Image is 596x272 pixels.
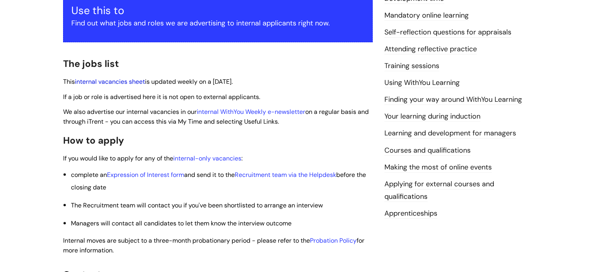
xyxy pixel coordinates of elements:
a: Making the most of online events [384,162,492,173]
a: Finding your way around WithYou Learning [384,95,522,105]
span: The Recruitment team will contact you if you've been shortlisted to arrange an interview [71,201,323,209]
span: nternal moves are subject to a three-month probationary period - please refer to the for more inf... [63,236,364,254]
span: The jobs list [63,58,119,70]
h3: Use this to [71,4,364,17]
span: I [63,236,364,254]
span: This is updated weekly on a [DATE]. [63,77,233,86]
span: complete an [71,171,107,179]
span: If a job or role is advertised here it is not open to external applicants. [63,93,260,101]
a: internal WithYou Weekly e-newsletter [197,108,305,116]
a: Your learning during induction [384,112,480,122]
a: Mandatory online learning [384,11,469,21]
span: losing date [74,183,106,191]
p: Find out what jobs and roles we are advertising to internal applicants right now. [71,17,364,29]
a: internal vacancies sheet [75,77,145,86]
a: Probation Policy [310,236,357,245]
a: Applying for external courses and qualifications [384,179,494,202]
a: Expression of Interest form [107,171,184,179]
a: Learning and development for managers [384,128,516,139]
a: Self-reflection questions for appraisals [384,27,511,38]
a: Attending reflective practice [384,44,477,54]
a: internal-only vacancies [173,154,241,162]
a: Courses and qualifications [384,146,471,156]
a: Apprenticeships [384,209,437,219]
a: Recruitment team via the Helpdesk [235,171,336,179]
span: and send it to the before the c [71,171,366,191]
a: Using WithYou Learning [384,78,460,88]
span: How to apply [63,134,124,146]
span: We also advertise our internal vacancies in our on a regular basis and through iTrent - you can a... [63,108,369,126]
span: If you would like to apply for any of the : [63,154,243,162]
a: Training sessions [384,61,439,71]
span: Managers will contact all candidates to let them know the interview outcome [71,219,292,227]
